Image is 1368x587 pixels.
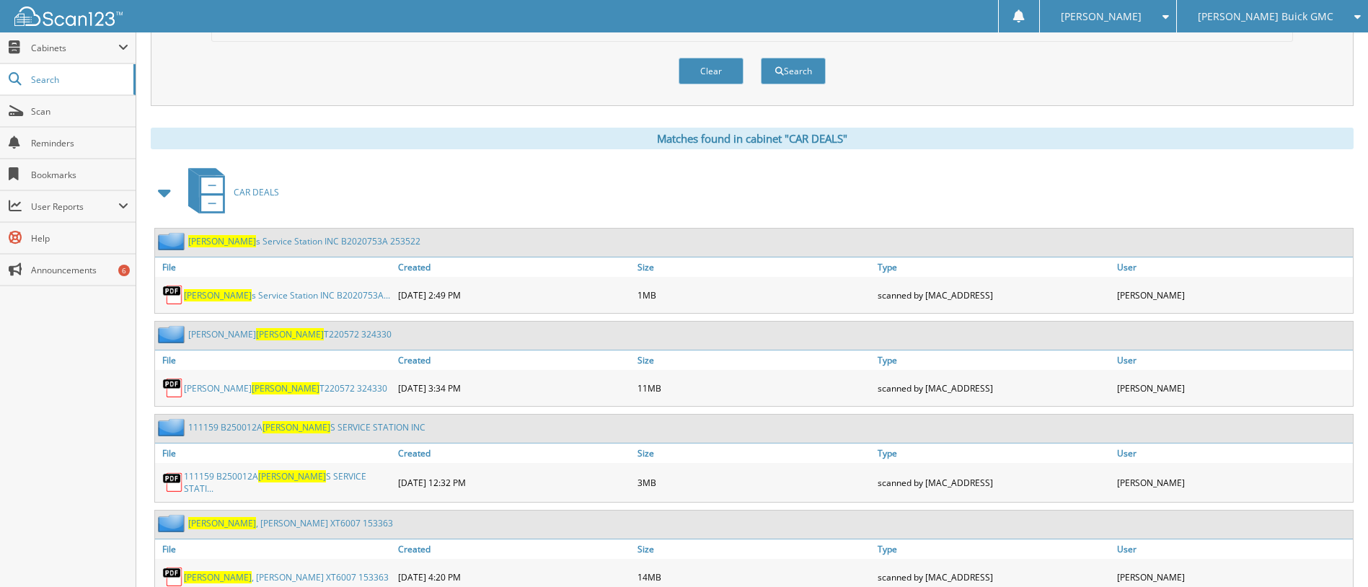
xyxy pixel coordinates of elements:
a: Size [634,539,873,559]
a: 111159 B250012A[PERSON_NAME]S SERVICE STATI... [184,470,391,495]
div: scanned by [MAC_ADDRESS] [874,281,1113,309]
span: Scan [31,105,128,118]
a: Created [394,257,634,277]
span: [PERSON_NAME] Buick GMC [1198,12,1333,21]
a: File [155,257,394,277]
span: Announcements [31,264,128,276]
a: User [1113,350,1353,370]
span: Search [31,74,126,86]
div: [DATE] 2:49 PM [394,281,634,309]
span: Help [31,232,128,244]
span: [PERSON_NAME] [1061,12,1142,21]
span: [PERSON_NAME] [188,517,256,529]
div: 11MB [634,374,873,402]
a: [PERSON_NAME]s Service Station INC B2020753A 253522 [188,235,420,247]
span: Cabinets [31,42,118,54]
img: folder2.png [158,418,188,436]
span: [PERSON_NAME] [256,328,324,340]
a: [PERSON_NAME], [PERSON_NAME] XT6007 153363 [188,517,393,529]
a: Size [634,443,873,463]
span: Reminders [31,137,128,149]
span: [PERSON_NAME] [184,289,252,301]
a: File [155,539,394,559]
a: Size [634,257,873,277]
div: [PERSON_NAME] [1113,467,1353,498]
img: PDF.png [162,377,184,399]
iframe: Chat Widget [1296,518,1368,587]
a: Created [394,539,634,559]
div: 3MB [634,467,873,498]
span: User Reports [31,200,118,213]
a: File [155,443,394,463]
div: scanned by [MAC_ADDRESS] [874,467,1113,498]
a: User [1113,257,1353,277]
div: 1MB [634,281,873,309]
a: Created [394,443,634,463]
a: [PERSON_NAME][PERSON_NAME]T220572 324330 [188,328,392,340]
a: File [155,350,394,370]
a: Type [874,539,1113,559]
a: Type [874,443,1113,463]
img: folder2.png [158,232,188,250]
img: folder2.png [158,514,188,532]
span: [PERSON_NAME] [258,470,326,482]
span: [PERSON_NAME] [252,382,319,394]
span: [PERSON_NAME] [188,235,256,247]
a: [PERSON_NAME], [PERSON_NAME] XT6007 153363 [184,571,389,583]
div: 6 [118,265,130,276]
span: [PERSON_NAME] [262,421,330,433]
div: [DATE] 3:34 PM [394,374,634,402]
a: [PERSON_NAME]s Service Station INC B2020753A... [184,289,390,301]
a: Created [394,350,634,370]
div: [DATE] 12:32 PM [394,467,634,498]
img: PDF.png [162,284,184,306]
a: CAR DEALS [180,164,279,221]
img: folder2.png [158,325,188,343]
a: Size [634,350,873,370]
a: Type [874,257,1113,277]
a: User [1113,443,1353,463]
span: [PERSON_NAME] [184,571,252,583]
a: 111159 B250012A[PERSON_NAME]S SERVICE STATION INC [188,421,425,433]
span: CAR DEALS [234,186,279,198]
a: Type [874,350,1113,370]
img: scan123-logo-white.svg [14,6,123,26]
div: [PERSON_NAME] [1113,281,1353,309]
button: Clear [679,58,743,84]
span: Bookmarks [31,169,128,181]
button: Search [761,58,826,84]
div: Matches found in cabinet "CAR DEALS" [151,128,1354,149]
a: User [1113,539,1353,559]
a: [PERSON_NAME][PERSON_NAME]T220572 324330 [184,382,387,394]
img: PDF.png [162,472,184,493]
div: [PERSON_NAME] [1113,374,1353,402]
div: scanned by [MAC_ADDRESS] [874,374,1113,402]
